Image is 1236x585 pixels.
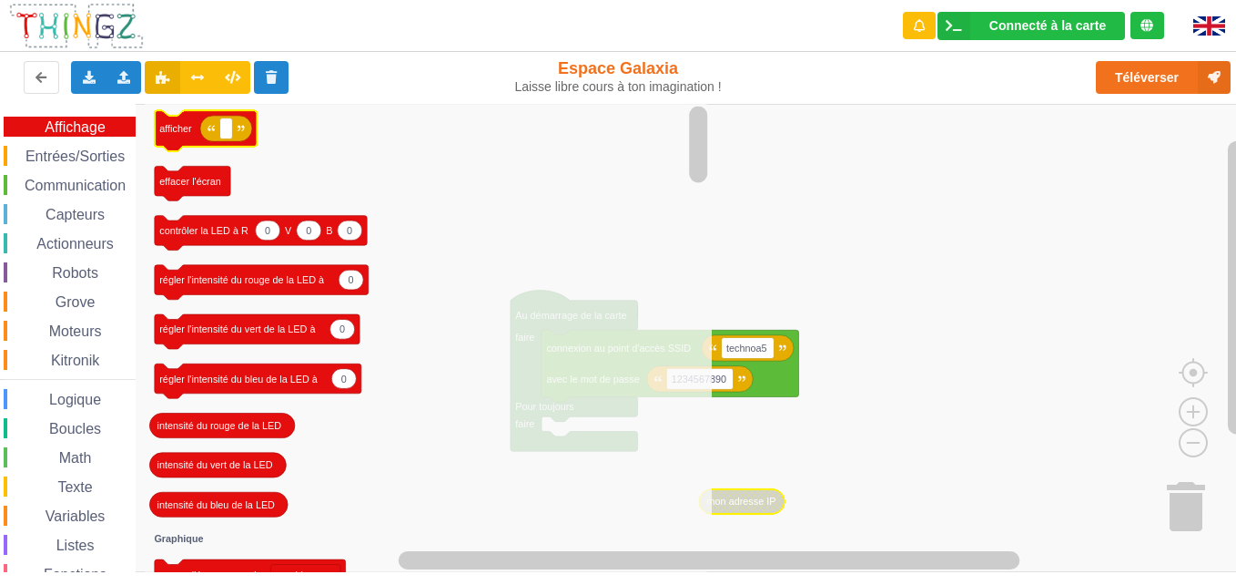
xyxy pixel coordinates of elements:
text: intensité du vert de la LED [157,459,273,470]
text: effacer l'écran [159,176,220,187]
text: technoa5 [726,343,767,354]
text: afficher [159,123,192,134]
span: Robots [49,265,101,281]
text: 0 [306,225,311,236]
img: thingz_logo.png [8,2,145,50]
text: 0 [265,225,270,236]
span: Texte [55,479,95,495]
text: régler l'intensité du vert de la LED à [159,323,316,334]
span: Listes [54,538,97,553]
span: Affichage [42,119,107,135]
span: Variables [43,508,108,524]
text: B [326,225,332,236]
text: 0 [341,374,347,385]
text: régler l'intensité du rouge de la LED à [159,274,325,285]
span: Math [56,450,95,466]
img: gb.png [1193,16,1225,36]
div: Laisse libre cours à ton imagination ! [513,79,723,95]
div: Espace Galaxia [513,58,723,95]
span: Moteurs [46,323,105,339]
text: 1234567890 [672,374,726,385]
span: Boucles [46,421,104,436]
text: V [285,225,292,236]
text: 0 [347,225,352,236]
text: 0 [339,323,345,334]
button: Téléverser [1096,61,1231,94]
text: intensité du bleu de la LED [157,499,276,510]
text: régler l'intensité du bleu de la LED à [159,374,319,385]
span: Capteurs [43,207,107,222]
span: Grove [53,294,98,310]
div: Ta base fonctionne bien ! [937,12,1125,40]
span: Logique [46,392,104,407]
text: mon adresse IP [707,496,776,507]
div: Tu es connecté au serveur de création de Thingz [1130,12,1164,39]
span: Kitronik [48,353,102,368]
text: Graphique [154,533,203,544]
text: contrôler la LED à R [159,225,248,236]
span: Communication [22,178,128,193]
span: Entrées/Sorties [23,149,127,164]
div: Connecté à la carte [989,19,1106,32]
span: Fonctions [41,567,109,582]
span: Actionneurs [34,236,117,251]
text: intensité du rouge de la LED [157,420,282,431]
text: 0 [349,274,354,285]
